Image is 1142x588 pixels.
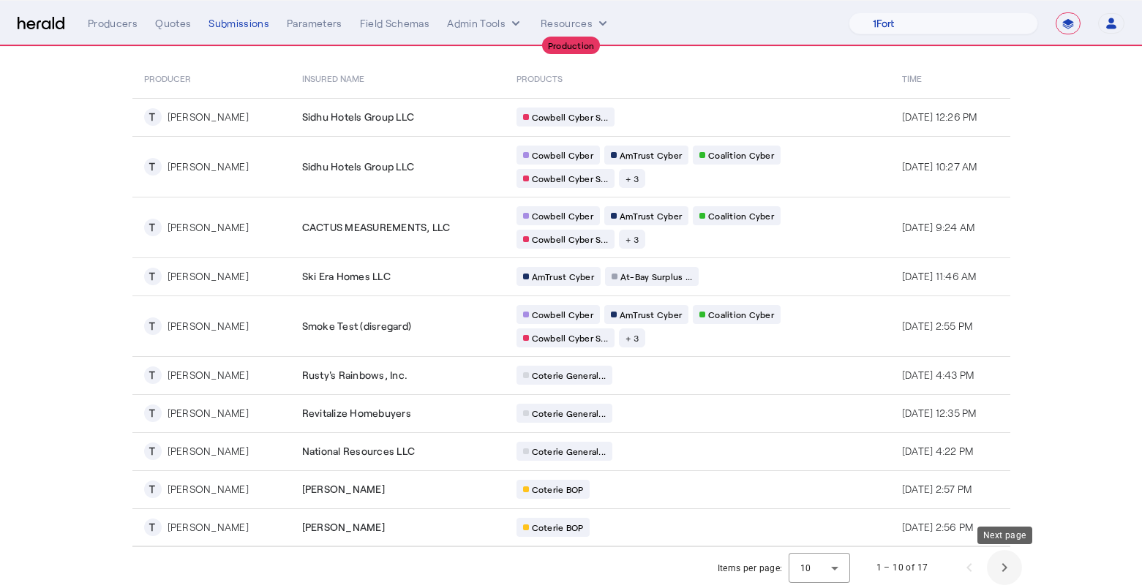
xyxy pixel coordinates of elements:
span: Coterie General... [532,407,606,419]
span: Coterie General... [532,445,606,457]
div: [PERSON_NAME] [168,159,249,174]
div: Items per page: [718,561,783,576]
div: T [144,366,162,384]
span: AmTrust Cyber [620,309,682,320]
div: T [144,108,162,126]
span: Revitalize Homebuyers [302,406,411,421]
span: PRODUCER [144,70,192,85]
span: Rusty's Rainbows, Inc. [302,368,408,382]
div: [PERSON_NAME] [168,368,249,382]
div: [PERSON_NAME] [168,406,249,421]
span: [DATE] 9:24 AM [902,221,975,233]
span: Cowbell Cyber S... [532,111,609,123]
span: AmTrust Cyber [532,271,594,282]
div: Next page [977,527,1032,544]
span: Smoke Test (disregard) [302,319,412,333]
span: [DATE] 10:27 AM [902,160,977,173]
span: Coalition Cyber [708,309,774,320]
span: AmTrust Cyber [620,149,682,161]
div: Producers [88,16,138,31]
div: Parameters [287,16,342,31]
div: [PERSON_NAME] [168,269,249,284]
span: [DATE] 12:35 PM [902,407,977,419]
span: Coterie BOP [532,483,584,495]
span: Insured Name [302,70,365,85]
button: Next page [987,550,1022,585]
div: [PERSON_NAME] [168,482,249,497]
button: Resources dropdown menu [541,16,610,31]
span: Coterie General... [532,369,606,381]
div: Production [542,37,601,54]
span: Cowbell Cyber [532,309,593,320]
span: At-Bay Surplus ... [620,271,693,282]
div: [PERSON_NAME] [168,220,249,235]
span: [DATE] 12:26 PM [902,110,977,123]
img: Herald Logo [18,17,64,31]
span: PRODUCTS [516,70,563,85]
span: Time [902,70,922,85]
span: Cowbell Cyber S... [532,173,609,184]
span: Sidhu Hotels Group LLC [302,159,415,174]
span: [PERSON_NAME] [302,482,385,497]
div: Submissions [209,16,269,31]
span: Cowbell Cyber [532,210,593,222]
span: Cowbell Cyber S... [532,233,609,245]
span: Cowbell Cyber S... [532,332,609,344]
span: National Resources LLC [302,444,416,459]
span: [DATE] 2:56 PM [902,521,974,533]
span: [DATE] 2:55 PM [902,320,973,332]
div: [PERSON_NAME] [168,520,249,535]
div: T [144,442,162,460]
span: Ski Era Homes LLC [302,269,391,284]
span: Coterie BOP [532,521,584,533]
span: [DATE] 11:46 AM [902,270,977,282]
span: [DATE] 4:22 PM [902,445,974,457]
span: [DATE] 4:43 PM [902,369,974,381]
span: AmTrust Cyber [620,210,682,222]
div: T [144,219,162,236]
span: CACTUS MEASUREMENTS, LLC [302,220,451,235]
span: [PERSON_NAME] [302,520,385,535]
div: [PERSON_NAME] [168,444,249,459]
span: Sidhu Hotels Group LLC [302,110,415,124]
div: Quotes [155,16,191,31]
div: 1 – 10 of 17 [876,560,928,575]
div: T [144,158,162,176]
span: Coalition Cyber [708,210,774,222]
div: T [144,519,162,536]
button: internal dropdown menu [447,16,523,31]
span: + 3 [626,332,639,344]
div: T [144,317,162,335]
span: + 3 [626,173,639,184]
div: T [144,268,162,285]
div: [PERSON_NAME] [168,110,249,124]
div: T [144,480,162,498]
span: [DATE] 2:57 PM [902,483,972,495]
span: + 3 [626,233,639,245]
div: T [144,404,162,422]
table: Table view of all submissions by your platform [132,57,1010,547]
div: Field Schemas [360,16,430,31]
span: Coalition Cyber [708,149,774,161]
span: Cowbell Cyber [532,149,593,161]
div: [PERSON_NAME] [168,319,249,333]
